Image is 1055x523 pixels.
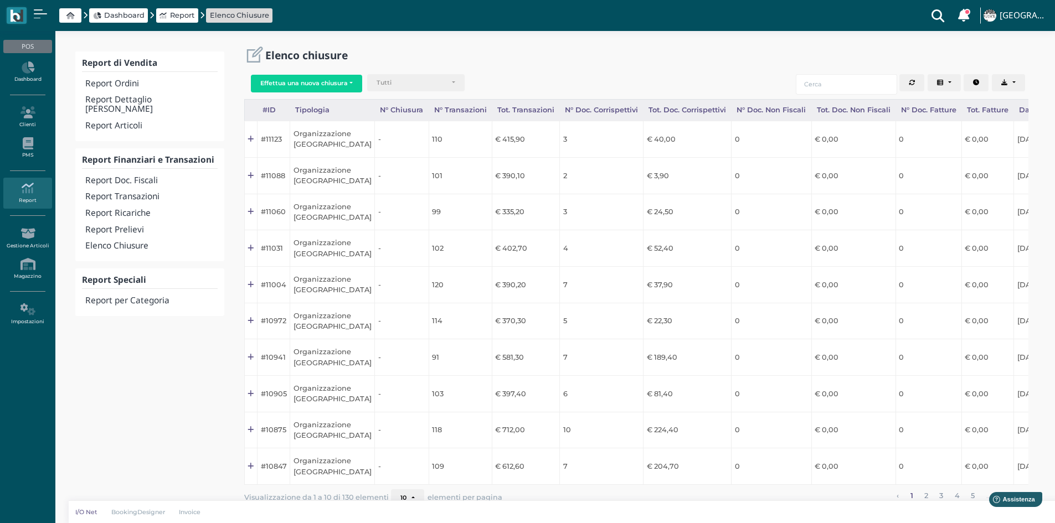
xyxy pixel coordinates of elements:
[928,74,964,92] div: Colonne
[796,74,897,95] input: Cerca
[896,230,961,267] td: 0
[896,303,961,339] td: 0
[644,339,732,376] td: € 189,40
[429,230,492,267] td: 102
[936,489,947,504] a: alla pagina 3
[899,74,924,92] button: Aggiorna
[429,339,492,376] td: 91
[375,339,429,376] td: -
[492,412,559,448] td: € 712,00
[896,448,961,485] td: 0
[258,375,290,412] td: #10905
[391,489,424,507] button: 10
[559,266,643,303] td: 7
[82,274,146,286] b: Report Speciali
[93,10,145,20] a: Dashboard
[896,412,961,448] td: 0
[732,303,811,339] td: 0
[375,194,429,230] td: -
[951,489,963,504] a: alla pagina 4
[893,489,903,504] a: pagina precedente
[290,157,375,194] td: Organizzazione [GEOGRAPHIC_DATA]
[429,412,492,448] td: 118
[85,296,217,305] h4: Report per Categoria
[811,266,896,303] td: € 0,00
[85,209,217,218] h4: Report Ricariche
[258,230,290,267] td: #11031
[375,375,429,412] td: -
[375,266,429,303] td: -
[33,9,73,17] span: Assistenza
[85,79,217,89] h4: Report Ordini
[982,2,1048,29] a: ... [GEOGRAPHIC_DATA]
[644,100,732,121] div: Tot. Doc. Corrispettivi
[961,412,1013,448] td: € 0,00
[290,100,375,121] div: Tipologia
[82,57,157,69] b: Report di Vendita
[559,339,643,376] td: 7
[896,194,961,230] td: 0
[258,339,290,376] td: #10941
[258,121,290,158] td: #11123
[811,339,896,376] td: € 0,00
[290,448,375,485] td: Organizzazione [GEOGRAPHIC_DATA]
[258,303,290,339] td: #10972
[104,10,145,20] span: Dashboard
[644,448,732,485] td: € 204,70
[732,121,811,158] td: 0
[811,121,896,158] td: € 0,00
[429,266,492,303] td: 120
[159,10,194,20] a: Report
[3,102,52,132] a: Clienti
[265,49,348,61] h2: Elenco chiusure
[559,100,643,121] div: N° Doc. Corrispettivi
[290,121,375,158] td: Organizzazione [GEOGRAPHIC_DATA]
[644,375,732,412] td: € 81,40
[3,223,52,253] a: Gestione Articoli
[811,157,896,194] td: € 0,00
[429,375,492,412] td: 103
[104,508,172,516] a: BookingDesigner
[559,448,643,485] td: 7
[367,74,465,92] button: Tutti
[429,157,492,194] td: 101
[258,412,290,448] td: #10875
[375,412,429,448] td: -
[559,412,643,448] td: 10
[3,57,52,87] a: Dashboard
[170,10,194,20] span: Report
[429,448,492,485] td: 109
[492,157,559,194] td: € 390,10
[172,508,208,516] a: Invoice
[492,303,559,339] td: € 370,30
[811,303,896,339] td: € 0,00
[961,121,1013,158] td: € 0,00
[961,448,1013,485] td: € 0,00
[375,157,429,194] td: -
[3,178,52,208] a: Report
[290,375,375,412] td: Organizzazione [GEOGRAPHIC_DATA]
[961,157,1013,194] td: € 0,00
[811,375,896,412] td: € 0,00
[251,75,362,92] button: Effettua una nuova chiusura
[290,339,375,376] td: Organizzazione [GEOGRAPHIC_DATA]
[907,489,917,504] a: alla pagina 1
[244,490,389,505] span: Visualizzazione da 1 a 10 di 130 elementi
[961,230,1013,267] td: € 0,00
[921,489,932,504] a: alla pagina 2
[290,266,375,303] td: Organizzazione [GEOGRAPHIC_DATA]
[492,448,559,485] td: € 612,60
[992,74,1025,92] button: Export
[82,154,214,165] b: Report Finanziari e Transazioni
[85,95,217,114] h4: Report Dettaglio [PERSON_NAME]
[811,412,896,448] td: € 0,00
[377,79,446,87] div: Tutti
[85,225,217,235] h4: Report Prelievi
[210,10,269,20] span: Elenco Chiusure
[644,230,732,267] td: € 52,40
[375,121,429,158] td: -
[732,412,811,448] td: 0
[732,375,811,412] td: 0
[75,508,97,516] p: I/O Net
[644,121,732,158] td: € 40,00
